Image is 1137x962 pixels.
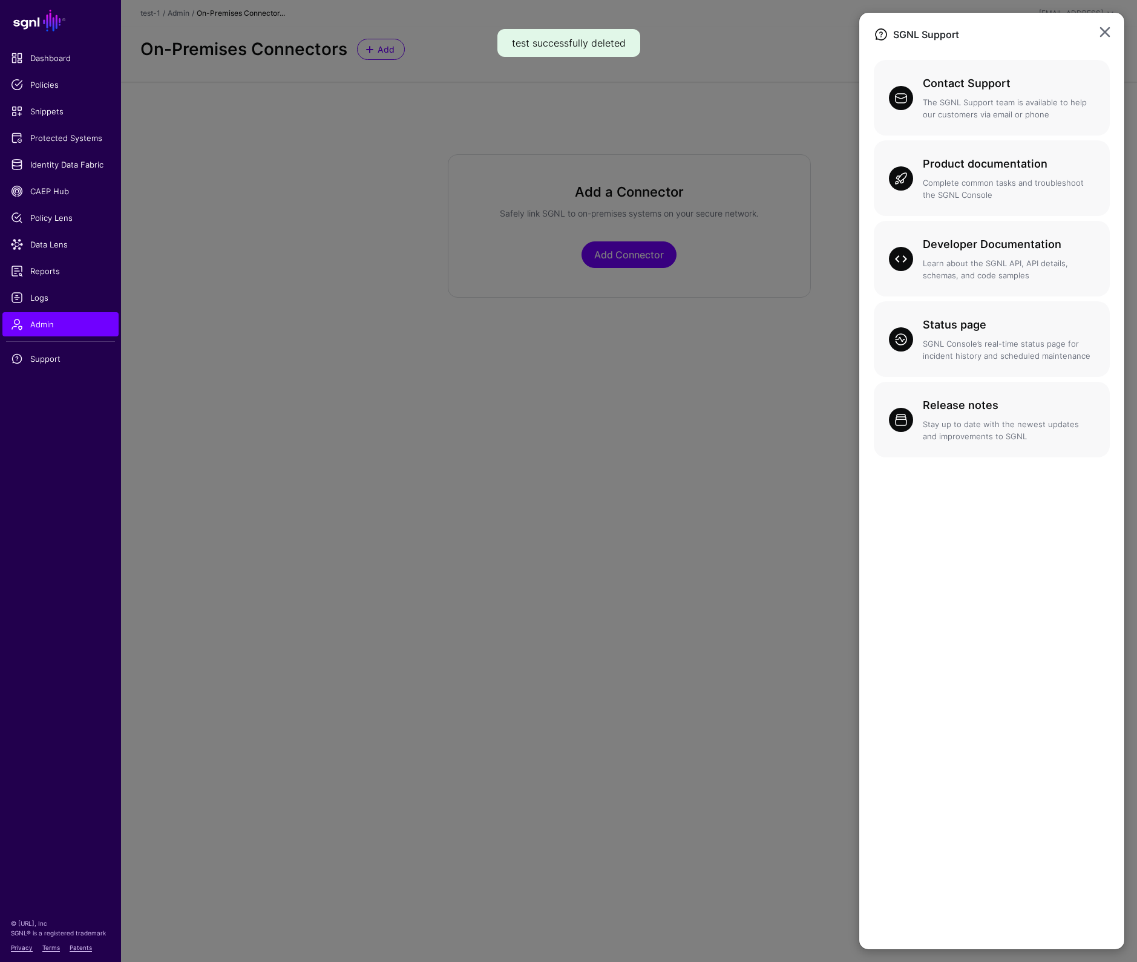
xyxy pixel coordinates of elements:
[923,177,1095,201] p: Complete common tasks and troubleshoot the SGNL Console
[923,316,1095,333] h3: Status page
[923,97,1095,120] p: The SGNL Support team is available to help our customers via email or phone
[893,28,1110,41] h2: SGNL Support
[923,155,1095,172] h3: Product documentation
[874,221,1110,296] a: Developer DocumentationLearn about the SGNL API, API details, schemas, and code samples
[923,236,1095,253] h3: Developer Documentation
[497,29,640,57] div: test successfully deleted
[923,258,1095,281] p: Learn about the SGNL API, API details, schemas, and code samples
[923,338,1095,362] p: SGNL Console’s real-time status page for incident history and scheduled maintenance
[923,75,1095,92] h3: Contact Support
[923,419,1095,442] p: Stay up to date with the newest updates and improvements to SGNL
[874,140,1110,216] a: Product documentationComplete common tasks and troubleshoot the SGNL Console
[923,397,1095,414] h3: Release notes
[874,382,1110,457] a: Release notesStay up to date with the newest updates and improvements to SGNL
[874,301,1110,377] a: Status pageSGNL Console’s real-time status page for incident history and scheduled maintenance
